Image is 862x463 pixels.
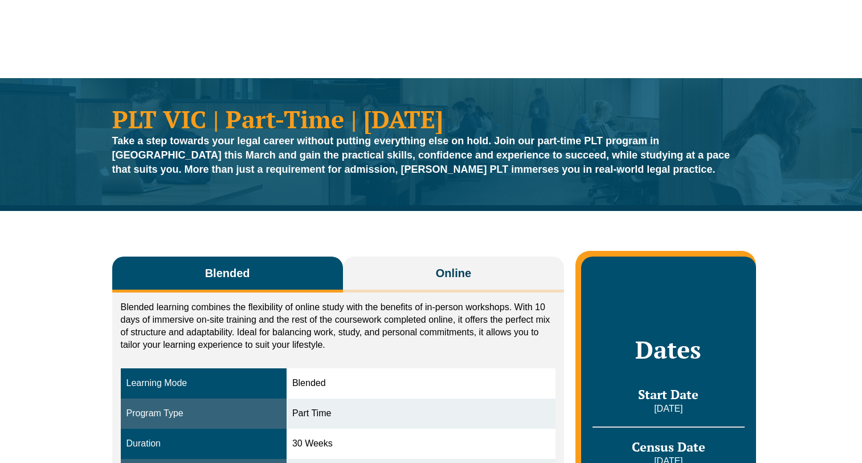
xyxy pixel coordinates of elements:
[292,407,550,420] div: Part Time
[292,437,550,450] div: 30 Weeks
[205,265,250,281] span: Blended
[593,335,744,364] h2: Dates
[126,437,281,450] div: Duration
[121,301,556,351] p: Blended learning combines the flexibility of online study with the benefits of in-person workshop...
[112,107,750,131] h1: PLT VIC | Part-Time | [DATE]
[436,265,471,281] span: Online
[126,407,281,420] div: Program Type
[632,438,705,455] span: Census Date
[126,377,281,390] div: Learning Mode
[112,135,730,175] strong: Take a step towards your legal career without putting everything else on hold. Join our part-time...
[593,403,744,415] p: [DATE]
[292,377,550,390] div: Blended
[638,386,698,403] span: Start Date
